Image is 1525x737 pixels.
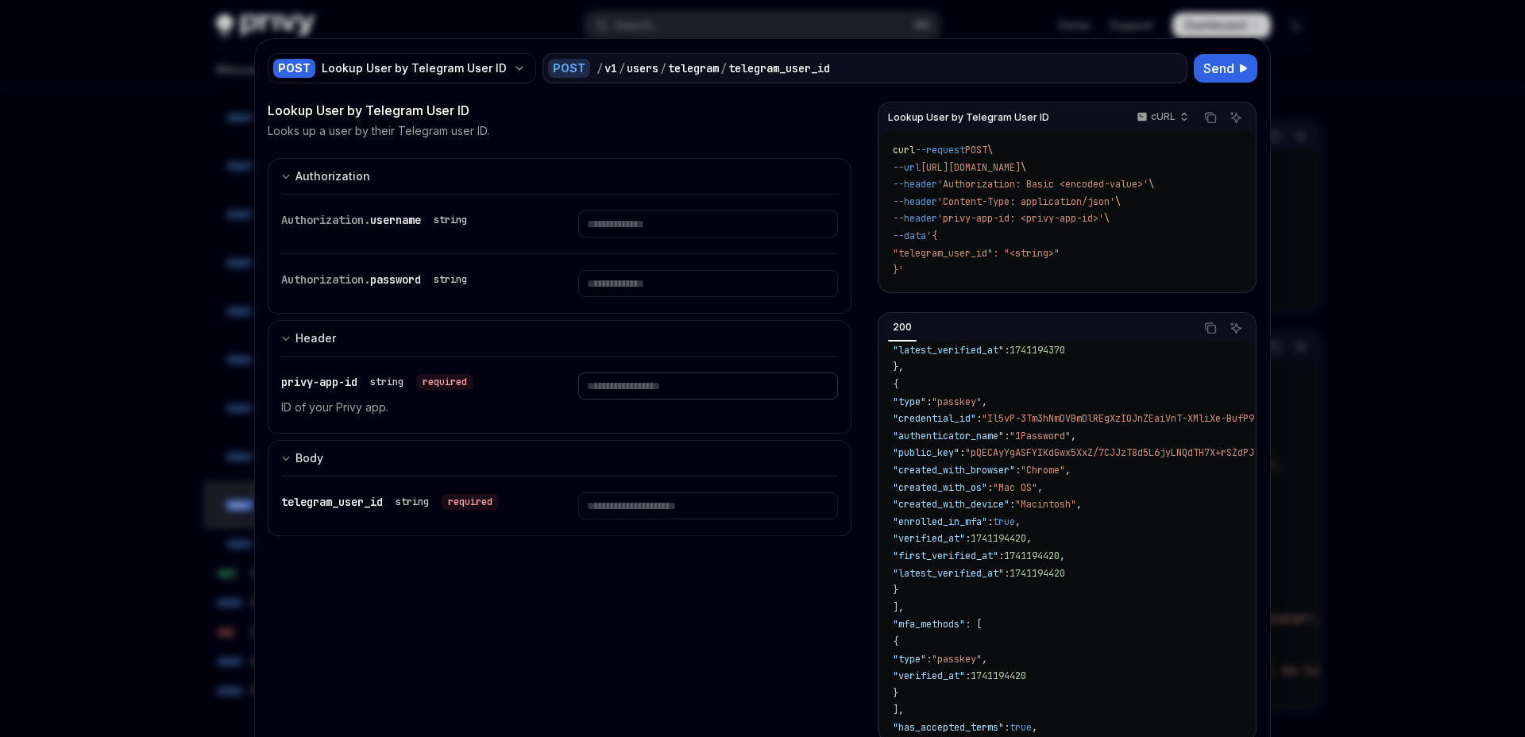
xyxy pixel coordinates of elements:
span: password [370,272,421,287]
span: \ [1104,212,1110,225]
span: \ [1149,178,1154,191]
span: Authorization. [281,213,370,227]
span: "authenticator_name" [893,430,1004,442]
span: privy-app-id [281,375,357,389]
span: --header [893,178,937,191]
div: Body [295,449,323,468]
div: telegram_user_id [281,492,499,511]
span: --header [893,212,937,225]
span: "public_key" [893,446,959,459]
span: , [1037,481,1043,494]
button: Send [1194,54,1257,83]
span: telegram_user_id [281,495,383,509]
span: "Macintosh" [1015,498,1076,511]
input: Enter password [578,270,837,297]
span: : [998,550,1004,562]
span: "type" [893,396,926,408]
span: "1Password" [1010,430,1071,442]
div: required [416,374,473,390]
div: Authorization.password [281,270,473,289]
span: "verified_at" [893,669,965,682]
span: "verified_at" [893,532,965,545]
input: Enter telegram_user_id [578,492,837,519]
span: \ [987,144,993,156]
div: 200 [888,318,917,337]
input: Enter username [578,210,837,237]
span: --request [915,144,965,156]
span: , [1032,721,1037,734]
span: { [893,378,898,391]
span: Send [1203,59,1234,78]
span: 1741194420 [1010,567,1065,580]
span: "Il5vP-3Tm3hNmDVBmDlREgXzIOJnZEaiVnT-XMliXe-BufP9GL1-d3qhozk9IkZwQ_" [982,412,1360,425]
span: [URL][DOMAIN_NAME] [921,161,1021,174]
div: / [596,60,603,76]
div: Header [295,329,336,348]
span: 'privy-app-id: <privy-app-id>' [937,212,1104,225]
span: , [1065,464,1071,477]
span: curl [893,144,915,156]
span: ], [893,704,904,716]
span: : [1004,344,1010,357]
span: , [1015,515,1021,528]
span: 1741194370 [1010,344,1065,357]
span: "enrolled_in_mfa" [893,515,987,528]
span: --url [893,161,921,174]
span: \ [1021,161,1026,174]
span: , [1026,532,1032,545]
span: "passkey" [932,653,982,666]
span: : [965,532,971,545]
span: : [1004,721,1010,734]
span: "created_with_browser" [893,464,1015,477]
div: POST [273,59,315,78]
span: 1741194420 [971,532,1026,545]
span: : [926,653,932,666]
div: POST [548,59,590,78]
button: Ask AI [1226,318,1246,338]
span: username [370,213,421,227]
p: Looks up a user by their Telegram user ID. [268,123,489,139]
div: / [660,60,666,76]
button: Expand input section [268,440,851,476]
span: "latest_verified_at" [893,344,1004,357]
span: , [1076,498,1082,511]
div: / [619,60,625,76]
span: : [ [965,618,982,631]
span: Authorization. [281,272,370,287]
span: "has_accepted_terms" [893,721,1004,734]
span: }, [893,361,904,373]
span: , [1060,550,1065,562]
p: ID of your Privy app. [281,398,540,417]
span: "created_with_device" [893,498,1010,511]
span: , [1071,430,1076,442]
p: cURL [1151,110,1176,123]
span: : [1004,567,1010,580]
span: 'Content-Type: application/json' [937,195,1115,208]
span: "telegram_user_id": "<string>" [893,247,1060,260]
span: true [1010,721,1032,734]
span: : [965,669,971,682]
button: Expand input section [268,320,851,356]
span: '{ [926,230,937,242]
span: : [987,481,993,494]
span: 1741194420 [971,669,1026,682]
button: Copy the contents from the code block [1200,107,1221,128]
span: }' [893,264,904,276]
span: "mfa_methods" [893,618,965,631]
div: / [720,60,727,76]
span: "type" [893,653,926,666]
span: "first_verified_at" [893,550,998,562]
span: : [1010,498,1015,511]
span: \ [1115,195,1121,208]
span: } [893,584,898,596]
div: telegram [668,60,719,76]
span: : [976,412,982,425]
button: Copy the contents from the code block [1200,318,1221,338]
input: Enter privy-app-id [578,372,837,399]
span: 1741194420 [1004,550,1060,562]
span: "latest_verified_at" [893,567,1004,580]
span: } [893,687,898,700]
button: Ask AI [1226,107,1246,128]
span: 'Authorization: Basic <encoded-value>' [937,178,1149,191]
span: { [893,635,898,648]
